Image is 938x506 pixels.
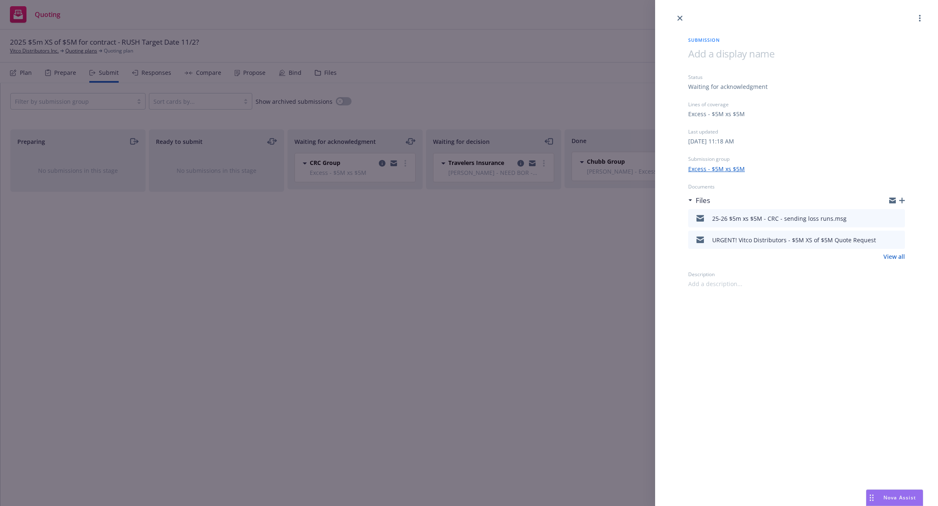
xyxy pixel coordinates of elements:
div: Waiting for acknowledgment [688,82,768,91]
div: Description [688,271,905,278]
div: Drag to move [866,490,877,506]
div: Files [688,195,710,206]
div: URGENT! Vitco Distributors - $5M XS of $5M Quote Request [712,236,876,244]
div: Excess - $5M xs $5M [688,110,745,118]
div: 25-26 $5m xs $5M - CRC - sending loss runs.msg [712,214,847,223]
span: Submission [688,36,905,43]
div: Lines of coverage [688,101,905,108]
div: Status [688,74,905,81]
div: Last updated [688,128,905,135]
a: View all [883,252,905,261]
button: preview file [894,213,902,223]
a: more [915,13,925,23]
a: Excess - $5M xs $5M [688,165,745,173]
button: preview file [894,235,902,245]
button: download file [881,235,888,245]
div: Submission group [688,155,905,162]
h3: Files [696,195,710,206]
span: Nova Assist [883,494,916,501]
div: [DATE] 11:18 AM [688,137,734,146]
div: Documents [688,183,905,190]
a: close [675,13,685,23]
button: download file [881,213,888,223]
button: Nova Assist [866,489,923,506]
